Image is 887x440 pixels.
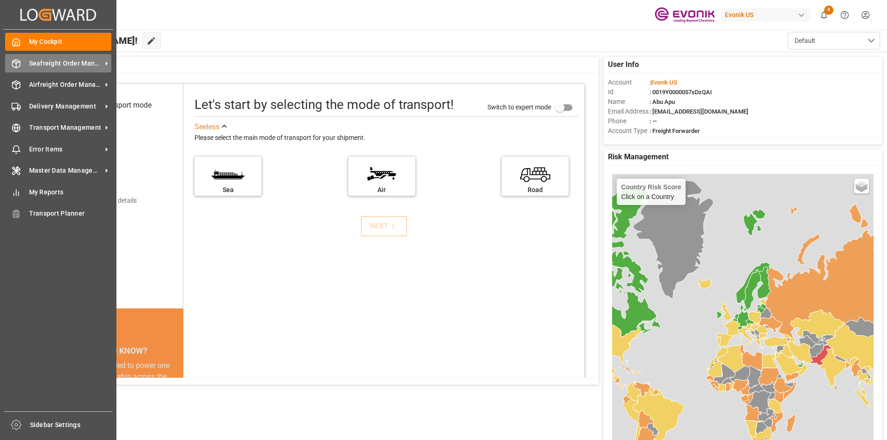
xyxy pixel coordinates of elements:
[29,209,112,218] span: Transport Planner
[621,183,681,200] div: Click on a Country
[361,216,407,236] button: NEXT
[608,78,650,87] span: Account
[650,89,712,96] span: : 0019Y0000057sDzQAI
[61,360,172,427] div: The energy needed to power one large container ship across the ocean in a single day is the same ...
[608,151,668,163] span: Risk Management
[824,6,833,15] span: 8
[721,8,810,22] div: Evonik US
[650,98,675,105] span: : Abu Apu
[194,121,219,133] div: See less
[29,123,102,133] span: Transport Management
[814,5,834,25] button: show 8 new notifications
[655,7,715,23] img: Evonik-brand-mark-Deep-Purple-RGB.jpeg_1700498283.jpeg
[608,126,650,136] span: Account Type
[608,87,650,97] span: Id
[29,187,112,197] span: My Reports
[650,79,677,86] span: :
[50,341,183,360] div: DID YOU KNOW?
[608,116,650,126] span: Phone
[788,32,880,49] button: open menu
[29,59,102,68] span: Seafreight Order Management
[608,59,639,70] span: User Info
[487,103,551,110] span: Switch to expert mode
[353,185,411,195] div: Air
[29,166,102,175] span: Master Data Management
[651,79,677,86] span: Evonik US
[5,183,111,201] a: My Reports
[721,6,814,24] button: Evonik US
[650,118,657,125] span: : —
[5,33,111,51] a: My Cockpit
[29,80,102,90] span: Airfreight Order Management
[30,420,113,430] span: Sidebar Settings
[29,145,102,154] span: Error Items
[854,179,869,193] a: Layers
[621,183,681,191] h4: Country Risk Score
[29,102,102,111] span: Delivery Management
[506,185,564,195] div: Road
[5,205,111,223] a: Transport Planner
[834,5,855,25] button: Help Center
[194,95,454,115] div: Let's start by selecting the mode of transport!
[608,97,650,107] span: Name
[29,37,112,47] span: My Cockpit
[795,36,815,46] span: Default
[650,127,700,134] span: : Freight Forwarder
[194,133,578,144] div: Please select the main mode of transport for your shipment.
[199,185,257,195] div: Sea
[650,108,748,115] span: : [EMAIL_ADDRESS][DOMAIN_NAME]
[38,32,138,49] span: Hello [PERSON_NAME]!
[608,107,650,116] span: Email Address
[370,221,398,232] div: NEXT
[170,360,183,438] button: next slide / item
